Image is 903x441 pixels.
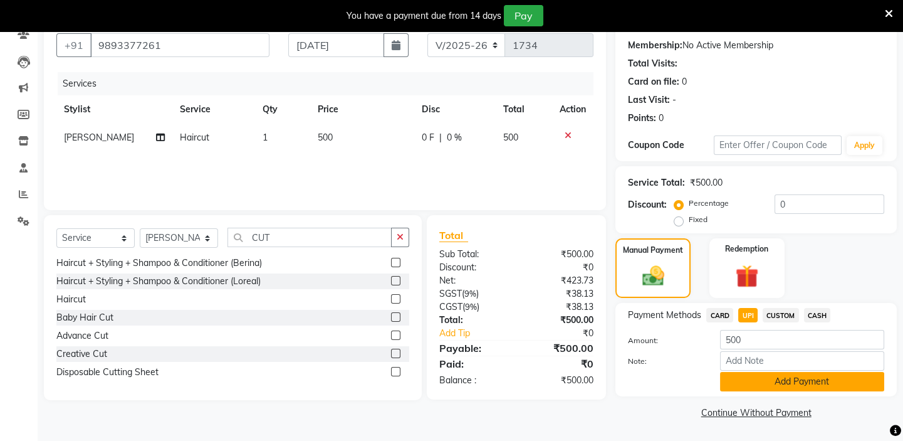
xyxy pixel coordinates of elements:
[464,289,476,299] span: 9%
[628,139,713,152] div: Coupon Code
[690,176,723,189] div: ₹500.00
[623,245,683,256] label: Manual Payment
[227,228,392,247] input: Search or Scan
[56,366,159,379] div: Disposable Cutting Sheet
[56,95,172,124] th: Stylist
[56,329,108,343] div: Advance Cut
[430,327,531,340] a: Add Tip
[516,261,603,274] div: ₹0
[310,95,415,124] th: Price
[56,33,91,57] button: +91
[706,308,733,322] span: CARD
[672,93,676,107] div: -
[58,72,603,95] div: Services
[430,261,516,274] div: Discount:
[516,374,603,387] div: ₹500.00
[465,302,477,312] span: 9%
[516,274,603,287] div: ₹423.73
[430,356,516,371] div: Paid:
[180,132,209,143] span: Haircut
[531,327,603,340] div: ₹0
[439,131,442,144] span: |
[682,75,687,88] div: 0
[56,348,107,361] div: Creative Cut
[496,95,552,124] th: Total
[552,95,593,124] th: Action
[659,112,664,125] div: 0
[503,132,518,143] span: 500
[628,39,682,52] div: Membership:
[64,132,134,143] span: [PERSON_NAME]
[56,311,113,324] div: Baby Hair Cut
[720,372,884,391] button: Add Payment
[430,300,516,314] div: ( )
[619,356,710,367] label: Note:
[318,132,333,143] span: 500
[516,341,603,356] div: ₹500.00
[430,374,516,387] div: Balance :
[430,248,516,261] div: Sub Total:
[720,351,884,371] input: Add Note
[430,274,516,287] div: Net:
[263,132,268,143] span: 1
[504,5,543,26] button: Pay
[439,301,462,312] span: CGST
[738,308,758,322] span: UPI
[516,314,603,327] div: ₹500.00
[56,275,261,288] div: Haircut + Styling + Shampoo & Conditioner (Loreal)
[430,314,516,327] div: Total:
[414,95,496,124] th: Disc
[628,309,701,322] span: Payment Methods
[728,262,766,291] img: _gift.svg
[689,198,729,209] label: Percentage
[430,341,516,356] div: Payable:
[635,263,671,289] img: _cash.svg
[763,308,799,322] span: CUSTOM
[714,135,842,155] input: Enter Offer / Coupon Code
[619,335,710,346] label: Amount:
[628,176,685,189] div: Service Total:
[628,198,667,211] div: Discount:
[516,356,603,371] div: ₹0
[628,93,670,107] div: Last Visit:
[447,131,462,144] span: 0 %
[516,248,603,261] div: ₹500.00
[56,257,262,270] div: Haircut + Styling + Shampoo & Conditioner (Berina)
[516,287,603,300] div: ₹38.13
[725,243,768,255] label: Redemption
[90,33,269,57] input: Search by Name/Mobile/Email/Code
[628,57,677,70] div: Total Visits:
[255,95,310,124] th: Qty
[689,214,707,225] label: Fixed
[720,330,884,349] input: Amount
[430,287,516,300] div: ( )
[847,136,882,155] button: Apply
[439,229,468,242] span: Total
[439,288,462,299] span: SGST
[347,9,501,23] div: You have a payment due from 14 days
[628,39,884,52] div: No Active Membership
[628,112,656,125] div: Points:
[618,406,894,420] a: Continue Without Payment
[804,308,831,322] span: CASH
[628,75,679,88] div: Card on file:
[422,131,434,144] span: 0 F
[172,95,255,124] th: Service
[56,293,86,306] div: Haircut
[516,300,603,314] div: ₹38.13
